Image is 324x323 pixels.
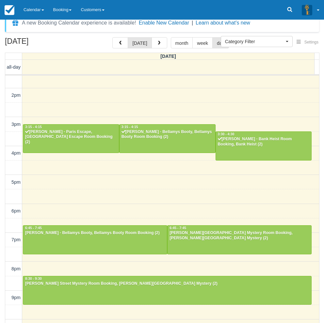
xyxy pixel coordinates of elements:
[11,179,21,185] span: 5pm
[171,37,193,48] button: month
[25,129,117,145] div: [PERSON_NAME] - Paris Escape, [GEOGRAPHIC_DATA] Escape Room Booking (2)
[119,124,216,153] a: 3:15 - 4:15[PERSON_NAME] - Bellamys Booty, Bellamys Booty Room Booking (2)
[25,281,310,286] div: [PERSON_NAME] Street Mystery Room Booking, [PERSON_NAME][GEOGRAPHIC_DATA] Mystery (2)
[218,132,235,136] span: 3:30 - 4:30
[11,150,21,156] span: 4pm
[304,40,318,44] span: Settings
[11,208,21,213] span: 6pm
[25,230,165,236] div: [PERSON_NAME] - Bellamys Booty, Bellamys Booty Room Booking (2)
[293,38,322,47] button: Settings
[160,54,176,59] span: [DATE]
[225,38,284,45] span: Category Filter
[212,37,229,48] button: day
[5,5,14,15] img: checkfront-main-nav-mini-logo.png
[23,225,167,254] a: 6:45 - 7:45[PERSON_NAME] - Bellamys Booty, Bellamys Booty Room Booking (2)
[121,129,214,140] div: [PERSON_NAME] - Bellamys Booty, Bellamys Booty Room Booking (2)
[218,137,310,147] div: [PERSON_NAME] - Bank Heist Room Booking, Bank Heist (2)
[11,93,21,98] span: 2pm
[11,266,21,271] span: 8pm
[23,276,312,305] a: 8:30 - 9:30[PERSON_NAME] Street Mystery Room Booking, [PERSON_NAME][GEOGRAPHIC_DATA] Mystery (2)
[192,37,213,48] button: week
[170,226,186,230] span: 6:45 - 7:45
[11,237,21,242] span: 7pm
[216,131,312,160] a: 3:30 - 4:30[PERSON_NAME] - Bank Heist Room Booking, Bank Heist (2)
[302,5,312,15] img: A3
[169,230,310,241] div: [PERSON_NAME][GEOGRAPHIC_DATA] Mystery Room Booking, [PERSON_NAME][GEOGRAPHIC_DATA] Mystery (2)
[22,19,136,27] div: A new Booking Calendar experience is available!
[128,37,152,48] button: [DATE]
[221,36,293,47] button: Category Filter
[196,20,250,25] a: Learn about what's new
[11,295,21,300] span: 9pm
[121,125,138,129] span: 3:15 - 4:15
[167,225,312,254] a: 6:45 - 7:45[PERSON_NAME][GEOGRAPHIC_DATA] Mystery Room Booking, [PERSON_NAME][GEOGRAPHIC_DATA] My...
[5,37,88,49] h2: [DATE]
[23,124,119,153] a: 3:15 - 4:15[PERSON_NAME] - Paris Escape, [GEOGRAPHIC_DATA] Escape Room Booking (2)
[25,125,42,129] span: 3:15 - 4:15
[7,64,21,70] span: all-day
[139,20,189,26] button: Enable New Calendar
[25,277,42,280] span: 8:30 - 9:30
[192,20,193,25] span: |
[11,122,21,127] span: 3pm
[25,226,42,230] span: 6:45 - 7:45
